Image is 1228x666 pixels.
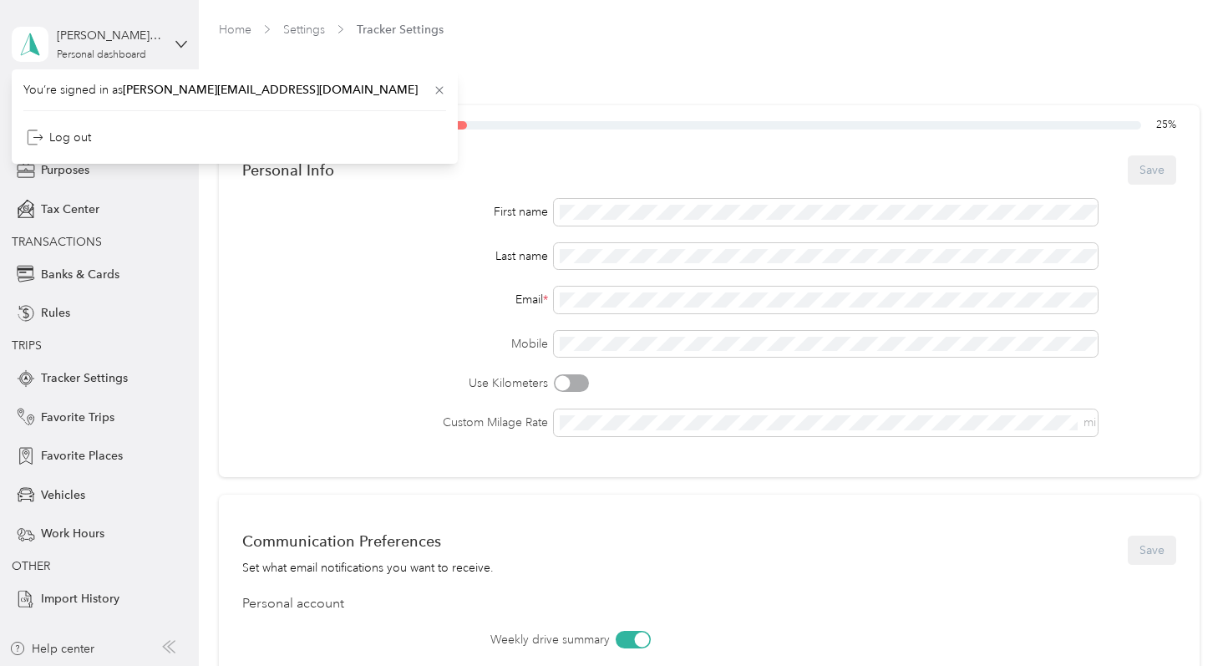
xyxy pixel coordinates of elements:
[242,161,334,179] div: Personal Info
[41,590,119,608] span: Import History
[242,374,547,392] label: Use Kilometers
[41,369,128,387] span: Tracker Settings
[41,266,119,283] span: Banks & Cards
[41,161,89,179] span: Purposes
[242,247,547,265] div: Last name
[23,81,446,99] span: You’re signed in as
[57,27,161,44] div: [PERSON_NAME][EMAIL_ADDRESS][DOMAIN_NAME]
[27,129,91,146] div: Log out
[242,559,494,577] div: Set what email notifications you want to receive.
[12,559,50,573] span: OTHER
[242,203,547,221] div: First name
[41,486,85,504] span: Vehicles
[242,532,494,550] div: Communication Preferences
[41,525,104,542] span: Work Hours
[242,291,547,308] div: Email
[57,50,146,60] div: Personal dashboard
[41,409,114,426] span: Favorite Trips
[336,631,610,648] label: Weekly drive summary
[1134,572,1228,666] iframe: Everlance-gr Chat Button Frame
[1156,118,1176,133] span: 25 %
[9,640,94,658] button: Help center
[283,23,325,37] a: Settings
[242,414,547,431] label: Custom Milage Rate
[12,338,42,353] span: TRIPS
[1083,415,1096,430] span: mi
[242,594,1175,614] div: Personal account
[41,447,123,465] span: Favorite Places
[219,23,251,37] a: Home
[41,304,70,322] span: Rules
[357,21,444,38] span: Tracker Settings
[41,201,99,218] span: Tax Center
[12,235,102,249] span: TRANSACTIONS
[123,83,418,97] span: [PERSON_NAME][EMAIL_ADDRESS][DOMAIN_NAME]
[242,335,547,353] label: Mobile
